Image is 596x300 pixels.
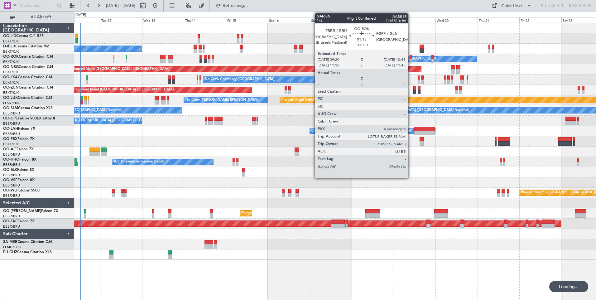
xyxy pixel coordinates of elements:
div: Mon 11 [58,17,100,23]
div: Thu 21 [478,17,520,23]
a: PH-GHZCessna Citation XLS [3,250,52,254]
div: No Crew [GEOGRAPHIC_DATA] ([GEOGRAPHIC_DATA] National) [60,116,164,125]
span: OO-ELK [3,168,17,172]
a: OO-NSGCessna Citation CJ4 [3,65,53,69]
a: OO-JIDCessna CJ1 525 [3,34,44,38]
a: EBBR/BRU [3,121,20,126]
div: Sun 17 [310,17,352,23]
div: Quick Links [501,3,522,9]
a: OO-ELKFalcon 8X [3,168,34,172]
a: OO-FAEFalcon 7X [3,220,35,223]
span: OO-LXA [3,75,18,79]
div: Tue 12 [100,17,142,23]
span: All Aircraft [16,15,66,19]
div: Wed 20 [435,17,478,23]
div: Fri 15 [226,17,268,23]
div: Sat 16 [268,17,310,23]
a: EBBR/BRU [3,224,20,229]
span: Refreshing... [222,3,248,8]
a: EBBR/BRU [3,162,20,167]
span: [DATE] - [DATE] [106,3,135,8]
a: EBBR/BRU [3,193,20,198]
span: OO-AIE [3,148,17,151]
div: Planned Maint [GEOGRAPHIC_DATA] ([GEOGRAPHIC_DATA] National) [242,209,354,218]
a: OO-ZUNCessna Citation CJ4 [3,86,53,90]
a: OO-GPEFalcon 900EX EASy II [3,117,55,120]
a: OO-LAHFalcon 7X [3,127,35,131]
button: Quick Links [489,1,535,11]
div: Thu 14 [184,17,226,23]
div: Unplanned Maint [GEOGRAPHIC_DATA] ([GEOGRAPHIC_DATA]) [72,85,175,94]
a: OO-LXACessna Citation CJ4 [3,75,52,79]
a: EBBR/BRU [3,173,20,177]
span: OO-NSG [3,65,19,69]
a: OO-ROKCessna Citation CJ4 [3,55,53,59]
div: A/C Unavailable [GEOGRAPHIC_DATA] ([GEOGRAPHIC_DATA] National) [353,106,469,115]
a: EBKT/KJK [3,80,19,85]
div: Mon 18 [352,17,394,23]
div: Planned Maint [GEOGRAPHIC_DATA] ([GEOGRAPHIC_DATA]) [72,65,170,74]
a: EBKT/KJK [3,70,19,75]
div: Fri 22 [519,17,561,23]
div: Wed 13 [142,17,184,23]
a: OO-VSFFalcon 8X [3,178,35,182]
span: OO-JID [3,34,16,38]
a: LFSN/ENC [3,101,20,105]
span: OO-FAE [3,220,17,223]
a: EBBR/BRU [3,152,20,157]
span: OO-GPE [3,117,18,120]
span: OO-[PERSON_NAME] [3,209,41,213]
a: EBBR/BRU [3,214,20,219]
span: OO-FSX [3,137,17,141]
span: OO-ZUN [3,86,19,90]
a: EBBR/BRU [3,183,20,188]
span: OO-HHO [3,158,19,162]
a: EBKT/KJK [3,90,19,95]
a: OO-LUXCessna Citation CJ4 [3,96,52,100]
div: Owner [GEOGRAPHIC_DATA] ([GEOGRAPHIC_DATA] National) [311,126,412,136]
a: EBKT/KJK [3,39,19,44]
div: Tue 19 [394,17,436,23]
div: A/C Unavailable Geneva (Cointrin) [114,157,168,167]
a: OO-WLPGlobal 5500 [3,189,40,192]
a: EBKT/KJK [3,142,19,147]
button: Refreshing... [213,1,250,11]
span: OO-LUX [3,96,18,100]
span: OO-WLP [3,189,18,192]
a: OO-AIEFalcon 7X [3,148,34,151]
a: EBKT/KJK [3,49,19,54]
span: PH-GHZ [3,250,17,254]
a: 3A-MSRCessna Citation CJ4 [3,240,52,244]
a: OO-HHOFalcon 8X [3,158,36,162]
span: OO-ROK [3,55,19,59]
a: EBBR/BRU [3,111,20,116]
span: 3A-MSR [3,240,17,244]
a: EBKT/KJK [3,60,19,64]
div: Owner [GEOGRAPHIC_DATA]-[GEOGRAPHIC_DATA] [353,54,437,64]
a: OO-FSXFalcon 7X [3,137,35,141]
div: Planned Maint [GEOGRAPHIC_DATA] ([GEOGRAPHIC_DATA]) [281,95,380,105]
a: EBBR/BRU [3,132,20,136]
span: OO-LAH [3,127,18,131]
button: All Aircraft [7,12,68,22]
span: OO-SLM [3,106,18,110]
div: Loading... [549,281,588,292]
div: No Crew Chambery ([GEOGRAPHIC_DATA]) [205,75,275,84]
span: OO-VSF [3,178,17,182]
a: OO-SLMCessna Citation XLS [3,106,53,110]
span: D-IBLU [3,45,15,48]
a: LFMD/CEQ [3,245,21,249]
a: OO-[PERSON_NAME]Falcon 7X [3,209,58,213]
div: [DATE] [75,12,86,18]
input: Trip Number [19,1,55,10]
a: D-IBLUCessna Citation M2 [3,45,49,48]
div: No Crew [PERSON_NAME] ([PERSON_NAME]) [185,95,260,105]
